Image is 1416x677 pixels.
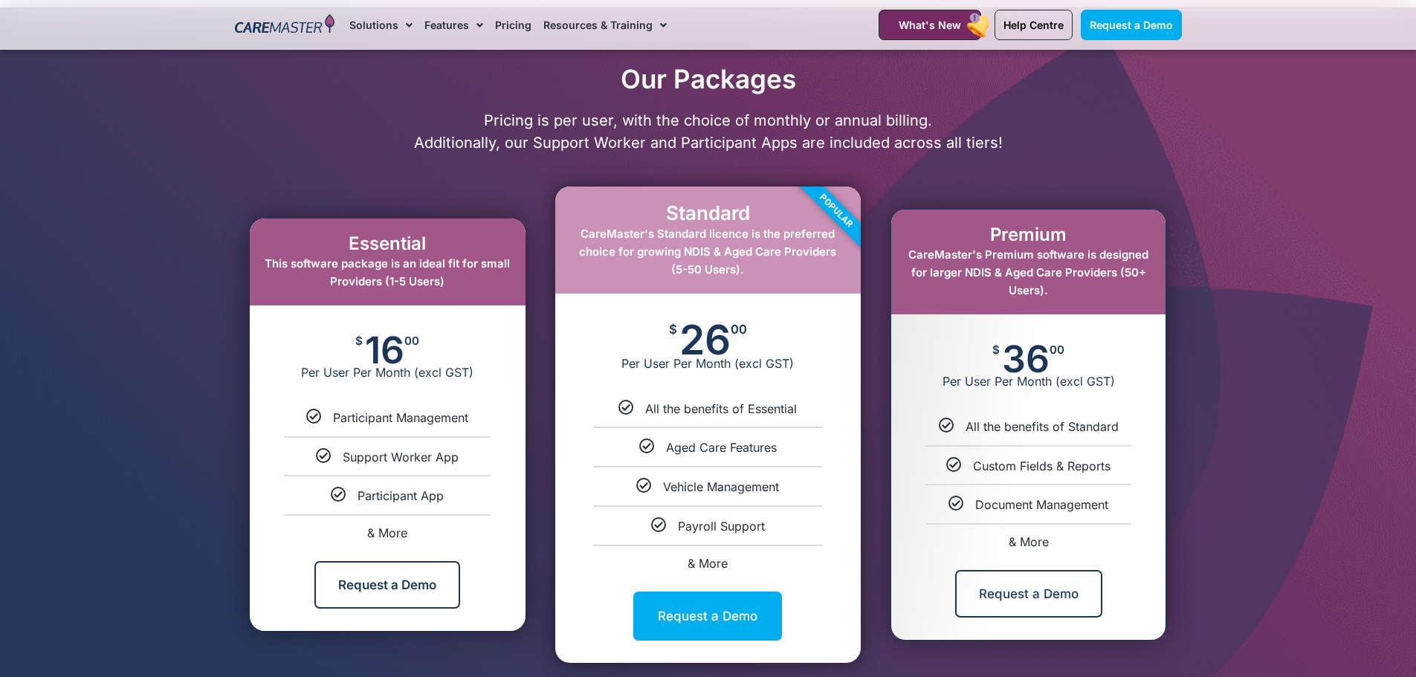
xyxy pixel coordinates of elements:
[751,126,921,296] div: Popular
[879,10,981,40] a: What's New
[973,459,1111,473] span: Custom Fields & Reports
[1090,19,1173,31] span: Request a Demo
[899,19,961,31] span: What's New
[314,561,460,609] a: Request a Demo
[908,247,1148,297] span: CareMaster's Premium software is designed for larger NDIS & Aged Care Providers (50+ Users).
[679,323,731,356] span: 26
[1002,344,1050,374] span: 36
[250,365,526,380] span: Per User Per Month (excl GST)
[663,479,779,494] span: Vehicle Management
[404,335,419,346] span: 00
[731,323,747,336] span: 00
[955,570,1102,618] a: Request a Demo
[678,519,765,534] span: Payroll Support
[669,323,677,336] span: $
[343,450,459,464] span: Support Worker App
[227,63,1189,94] h2: Our Packages
[645,401,797,416] span: All the benefits of Essential
[265,256,510,288] span: This software package is an ideal fit for small Providers (1-5 Users)
[333,410,468,425] span: Participant Management
[1050,344,1064,355] span: 00
[891,374,1166,389] span: Per User Per Month (excl GST)
[235,14,335,36] img: CareMaster Logo
[555,356,861,371] span: Per User Per Month (excl GST)
[1003,19,1064,31] span: Help Centre
[365,335,404,365] span: 16
[355,335,363,346] span: $
[633,592,782,641] a: Request a Demo
[367,525,407,540] span: & More
[579,227,836,276] span: CareMaster's Standard licence is the preferred choice for growing NDIS & Aged Care Providers (5-5...
[265,233,511,255] h2: Essential
[966,419,1119,434] span: All the benefits of Standard
[227,109,1189,154] p: Pricing is per user, with the choice of monthly or annual billing. Additionally, our Support Work...
[570,201,846,224] h2: Standard
[358,488,444,503] span: Participant App
[975,497,1108,512] span: Document Management
[992,344,1000,355] span: $
[995,10,1073,40] a: Help Centre
[666,440,777,455] span: Aged Care Features
[1009,534,1049,549] span: & More
[1081,10,1182,40] a: Request a Demo
[906,224,1151,246] h2: Premium
[688,556,728,571] span: & More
